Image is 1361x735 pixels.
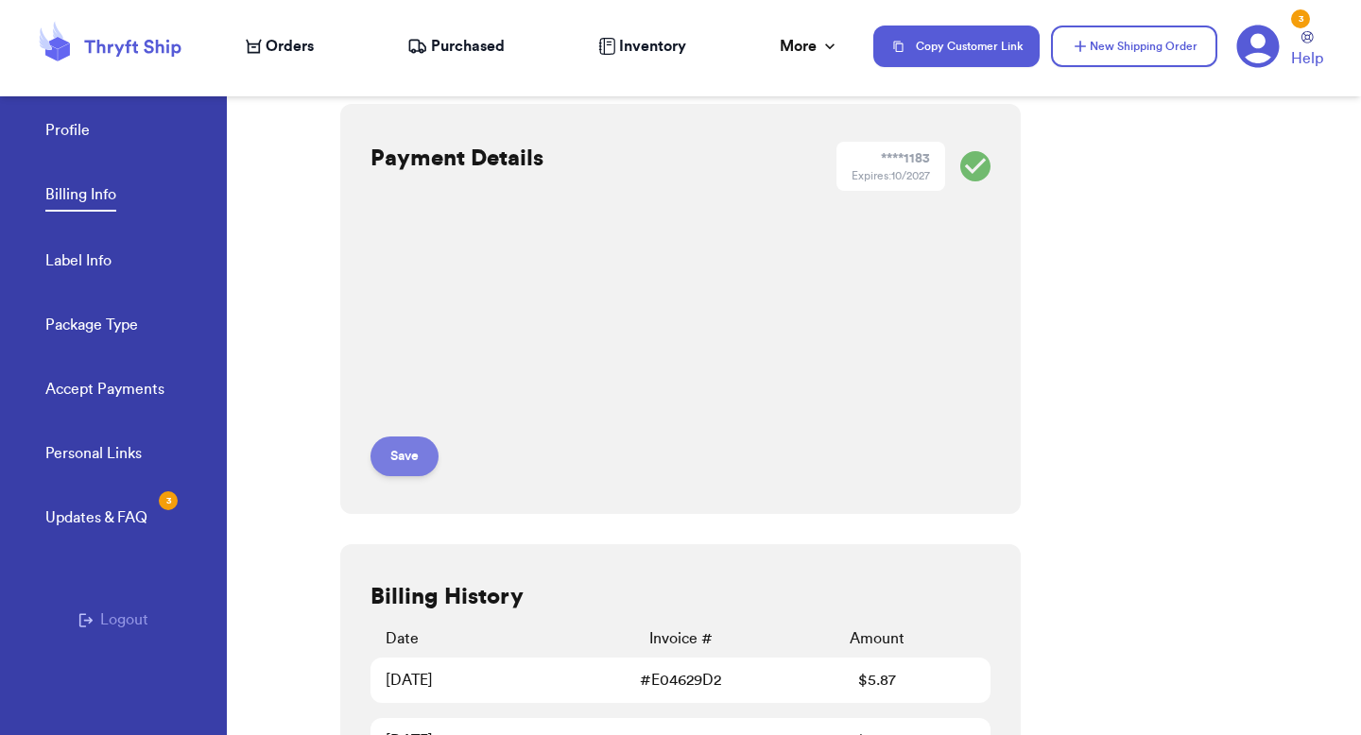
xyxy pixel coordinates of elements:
a: Accept Payments [45,378,164,404]
a: 3 [1236,25,1280,68]
a: Updates & FAQ3 [45,506,147,533]
a: #E04629D2 [640,669,721,692]
a: Help [1291,31,1323,70]
a: Label Info [45,249,112,276]
button: Copy Customer Link [873,26,1040,67]
span: Inventory [619,35,686,58]
a: Billing Info [45,183,116,212]
h2: Billing History [370,582,524,612]
button: Save [370,436,439,476]
div: More [780,35,839,58]
div: [DATE] [386,669,582,692]
div: Date [386,627,582,650]
div: Amount [779,627,975,650]
h2: Payment Details [370,144,543,174]
div: $ 5.87 [779,669,975,692]
a: Inventory [598,35,686,58]
span: Orders [266,35,314,58]
a: Orders [246,35,314,58]
a: Profile [45,119,90,145]
button: New Shipping Order [1051,26,1217,67]
span: Help [1291,47,1323,70]
a: Personal Links [45,442,142,469]
a: Package Type [45,314,138,340]
iframe: Secure payment input frame [367,225,787,421]
span: Purchased [431,35,505,58]
div: 3 [159,491,178,510]
a: Purchased [407,35,505,58]
div: Updates & FAQ [45,506,147,529]
div: Expires: 10/2027 [852,168,930,183]
button: Logout [78,608,148,631]
div: 3 [1291,9,1310,28]
div: Invoice # [582,627,779,650]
